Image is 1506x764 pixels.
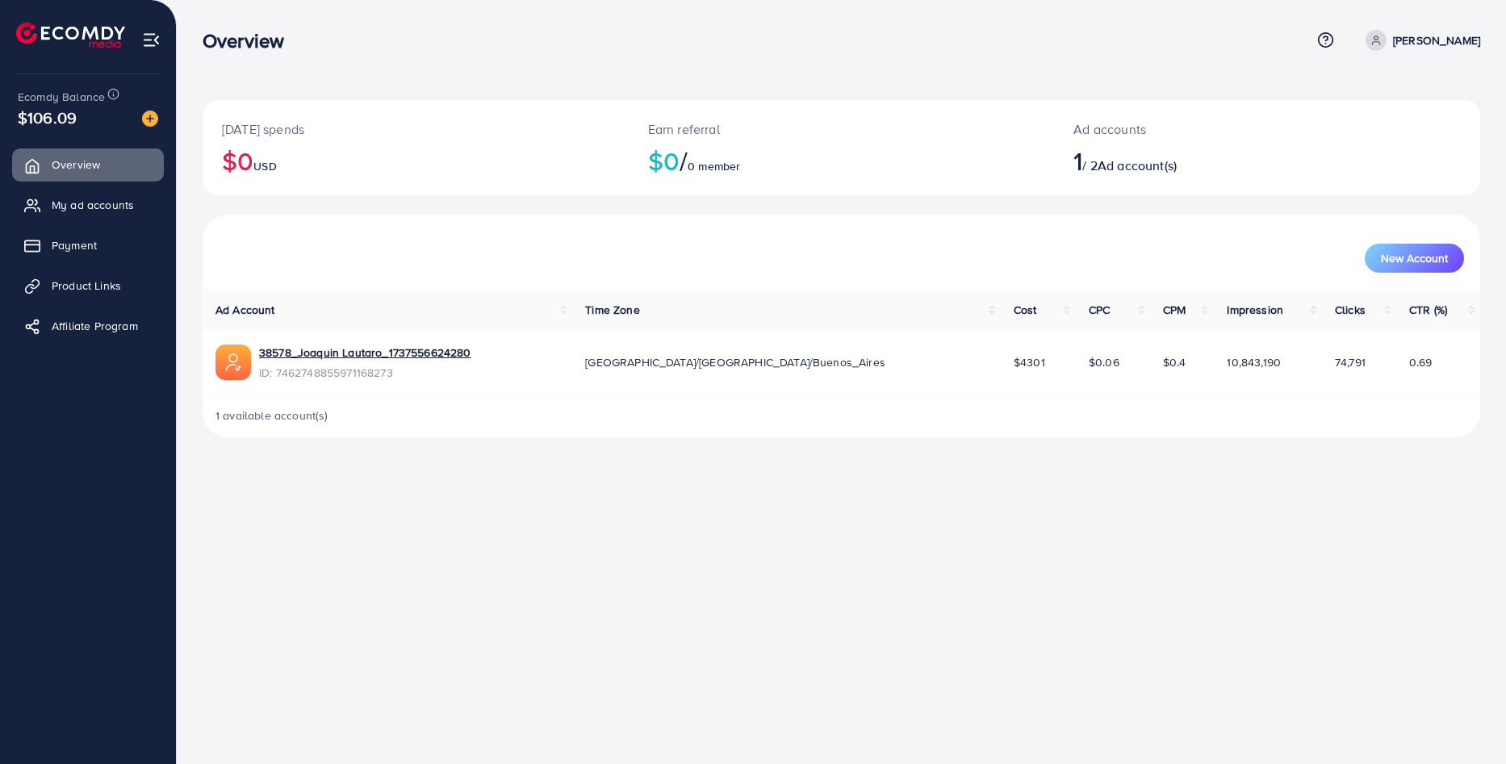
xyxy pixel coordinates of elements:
a: 38578_Joaquin Lautaro_1737556624280 [259,344,471,361]
span: [GEOGRAPHIC_DATA]/[GEOGRAPHIC_DATA]/Buenos_Aires [585,354,885,370]
img: logo [16,23,125,48]
img: image [142,111,158,127]
a: Overview [12,148,164,181]
span: USD [253,158,276,174]
h2: $0 [648,145,1035,176]
span: Cost [1014,302,1037,318]
h3: Overview [203,29,297,52]
p: [DATE] spends [222,119,609,139]
span: $106.09 [18,106,77,129]
span: Affiliate Program [52,318,138,334]
a: [PERSON_NAME] [1359,30,1480,51]
img: ic-ads-acc.e4c84228.svg [215,344,251,380]
span: / [680,142,688,179]
span: 1 [1073,142,1082,179]
span: Product Links [52,278,121,294]
span: New Account [1381,253,1448,264]
span: Impression [1227,302,1283,318]
span: Ad account(s) [1098,157,1177,174]
span: $0.06 [1089,354,1119,370]
span: Time Zone [585,302,639,318]
span: Clicks [1335,302,1366,318]
span: ID: 7462748855971168273 [259,365,471,381]
span: 74,791 [1335,354,1366,370]
img: menu [142,31,161,49]
span: CPC [1089,302,1110,318]
span: Ad Account [215,302,275,318]
span: CPM [1163,302,1186,318]
span: 10,843,190 [1227,354,1281,370]
a: Product Links [12,269,164,302]
span: 1 available account(s) [215,407,328,424]
button: New Account [1365,244,1464,273]
span: CTR (%) [1409,302,1447,318]
p: Ad accounts [1073,119,1354,139]
a: My ad accounts [12,189,164,221]
span: $4301 [1014,354,1045,370]
span: Payment [52,237,97,253]
span: Ecomdy Balance [18,89,105,105]
span: 0.69 [1409,354,1433,370]
iframe: Chat [1437,691,1494,752]
a: Affiliate Program [12,310,164,342]
span: $0.4 [1163,354,1186,370]
span: My ad accounts [52,197,134,213]
span: 0 member [688,158,740,174]
p: [PERSON_NAME] [1393,31,1480,50]
a: Payment [12,229,164,261]
p: Earn referral [648,119,1035,139]
span: Overview [52,157,100,173]
h2: / 2 [1073,145,1354,176]
h2: $0 [222,145,609,176]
